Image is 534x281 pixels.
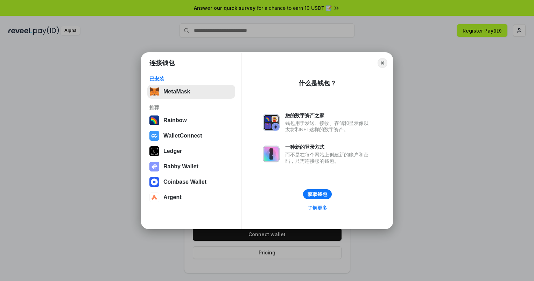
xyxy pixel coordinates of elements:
div: Coinbase Wallet [163,179,206,185]
button: Argent [147,190,235,204]
div: 获取钱包 [308,191,327,197]
div: 什么是钱包？ [298,79,336,87]
div: 了解更多 [308,205,327,211]
img: svg+xml,%3Csvg%20width%3D%22120%22%20height%3D%22120%22%20viewBox%3D%220%200%20120%20120%22%20fil... [149,115,159,125]
img: svg+xml,%3Csvg%20xmlns%3D%22http%3A%2F%2Fwww.w3.org%2F2000%2Fsvg%22%20fill%3D%22none%22%20viewBox... [263,146,280,162]
div: MetaMask [163,89,190,95]
button: Ledger [147,144,235,158]
button: Rabby Wallet [147,160,235,174]
button: Coinbase Wallet [147,175,235,189]
img: svg+xml,%3Csvg%20fill%3D%22none%22%20height%3D%2233%22%20viewBox%3D%220%200%2035%2033%22%20width%... [149,87,159,97]
img: svg+xml,%3Csvg%20xmlns%3D%22http%3A%2F%2Fwww.w3.org%2F2000%2Fsvg%22%20fill%3D%22none%22%20viewBox... [263,114,280,131]
a: 了解更多 [303,203,331,212]
button: WalletConnect [147,129,235,143]
div: 而不是在每个网站上创建新的账户和密码，只需连接您的钱包。 [285,152,372,164]
h1: 连接钱包 [149,59,175,67]
img: svg+xml,%3Csvg%20xmlns%3D%22http%3A%2F%2Fwww.w3.org%2F2000%2Fsvg%22%20fill%3D%22none%22%20viewBox... [149,162,159,171]
img: svg+xml,%3Csvg%20width%3D%2228%22%20height%3D%2228%22%20viewBox%3D%220%200%2028%2028%22%20fill%3D... [149,192,159,202]
div: Argent [163,194,182,201]
img: svg+xml,%3Csvg%20width%3D%2228%22%20height%3D%2228%22%20viewBox%3D%220%200%2028%2028%22%20fill%3D... [149,177,159,187]
div: Rainbow [163,117,187,124]
button: 获取钱包 [303,189,332,199]
div: 推荐 [149,104,233,111]
div: 钱包用于发送、接收、存储和显示像以太坊和NFT这样的数字资产。 [285,120,372,133]
img: svg+xml,%3Csvg%20xmlns%3D%22http%3A%2F%2Fwww.w3.org%2F2000%2Fsvg%22%20width%3D%2228%22%20height%3... [149,146,159,156]
div: Rabby Wallet [163,163,198,170]
button: Rainbow [147,113,235,127]
div: 已安装 [149,76,233,82]
img: svg+xml,%3Csvg%20width%3D%2228%22%20height%3D%2228%22%20viewBox%3D%220%200%2028%2028%22%20fill%3D... [149,131,159,141]
button: MetaMask [147,85,235,99]
div: 一种新的登录方式 [285,144,372,150]
div: Ledger [163,148,182,154]
div: 您的数字资产之家 [285,112,372,119]
div: WalletConnect [163,133,202,139]
button: Close [378,58,387,68]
